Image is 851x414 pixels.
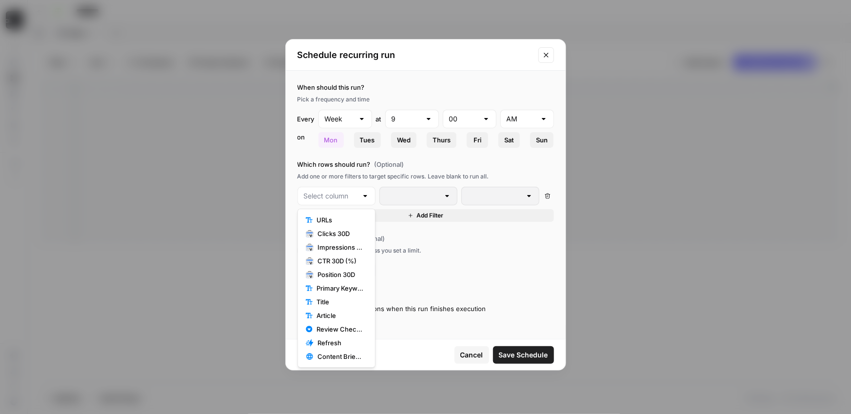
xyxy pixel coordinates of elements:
[313,304,486,314] div: Send email notifications when this run finishes execution
[317,338,363,348] span: Refresh
[433,135,451,145] span: Thurs
[297,291,554,301] label: Email Notifications
[507,114,536,124] input: AM
[391,132,416,148] button: Wed
[297,234,554,243] label: Limit rows per run
[297,82,554,92] label: When should this run?
[467,132,488,148] button: Fri
[499,350,548,360] span: Save Schedule
[304,191,357,201] input: Select column
[317,242,363,252] span: Impressions 30D
[538,47,554,63] button: Close modal
[536,135,548,145] span: Sun
[317,283,363,293] span: Primary Keyword
[392,114,421,124] input: 9
[297,159,554,169] label: Which rows should run?
[318,132,344,148] button: Mon
[317,215,363,225] span: URLs
[324,135,338,145] span: Mon
[317,352,363,361] span: Content Brief Of Changes
[354,132,381,148] button: Tues
[325,114,354,124] input: Week
[474,135,481,145] span: Fri
[360,135,375,145] span: Tues
[397,135,411,145] span: Wed
[297,95,554,104] div: Pick a frequency and time
[317,256,363,266] span: CTR 30D (%)
[376,114,381,124] div: at
[504,135,514,145] span: Sat
[317,270,363,279] span: Position 30D
[297,246,554,255] div: Runs all matching rows unless you set a limit.
[449,114,478,124] input: 00
[460,350,483,360] span: Cancel
[297,209,554,222] button: Add Filter
[455,346,489,364] button: Cancel
[297,48,533,62] h2: Schedule recurring run
[416,211,443,220] span: Add Filter
[317,297,363,307] span: Title
[427,132,456,148] button: Thurs
[317,311,363,320] span: Article
[498,132,520,148] button: Sat
[317,229,363,238] span: Clicks 30D
[317,324,363,334] span: Review Checkpoint
[297,132,315,148] div: on
[297,114,315,124] div: Every
[493,346,554,364] button: Save Schedule
[530,132,554,148] button: Sun
[375,159,404,169] span: (Optional)
[297,172,554,181] div: Add one or more filters to target specific rows. Leave blank to run all.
